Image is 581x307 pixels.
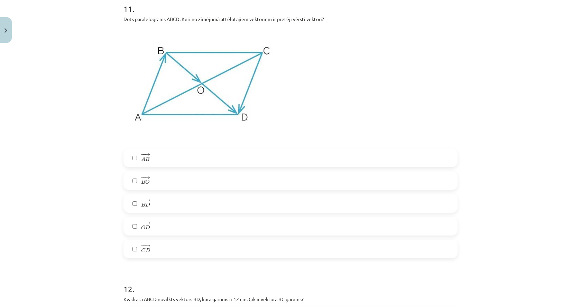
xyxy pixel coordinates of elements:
span: → [145,244,150,248]
span: − [141,199,145,202]
img: icon-close-lesson-0947bae3869378f0d4975bcd49f059093ad1ed9edebbc8119c70593378902aed.svg [4,28,7,33]
span: → [145,153,150,156]
span: − [143,222,144,225]
span: − [143,199,144,202]
span: D [145,202,150,207]
span: − [143,244,144,248]
span: − [142,176,143,179]
span: B [141,180,145,184]
span: − [141,222,145,225]
span: O [141,225,145,230]
span: → [145,199,150,202]
span: − [141,176,145,179]
span: − [141,244,145,248]
span: O [145,180,149,184]
span: → [145,222,150,225]
span: → [145,176,150,179]
p: Dots paralelograms ABCD. Kuri no zīmējumā attēlotajiem vektoriem ir pretēji vērsti vektori? [123,16,458,23]
span: D [145,225,150,230]
span: − [141,153,145,156]
span: D [146,248,150,252]
span: B [141,202,145,207]
span: B [145,157,149,161]
span: A [141,157,145,161]
span: − [142,153,143,156]
span: C [141,248,146,252]
p: Kvadrātā ABCD novilkts vektors ﻿BD﻿, kura garums ir 12 cm. Cik ir vektora ﻿BC garums? [123,296,458,303]
h1: 12 . [123,272,458,294]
